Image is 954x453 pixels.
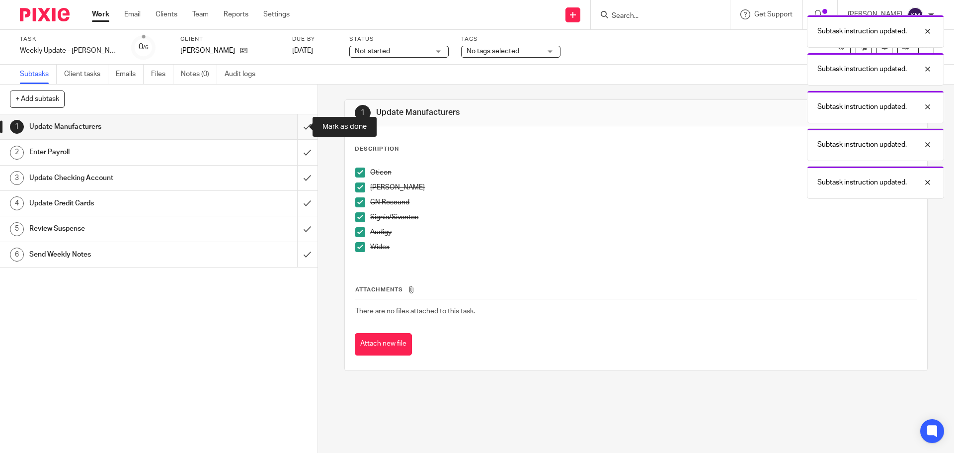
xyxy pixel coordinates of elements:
div: 2 [10,146,24,160]
a: Audit logs [225,65,263,84]
label: Tags [461,35,560,43]
p: Subtask instruction updated. [817,26,907,36]
img: svg%3E [907,7,923,23]
p: Subtask instruction updated. [817,64,907,74]
div: Weekly Update - [PERSON_NAME] [20,46,119,56]
a: Clients [156,9,177,19]
button: Attach new file [355,333,412,356]
a: Work [92,9,109,19]
a: Notes (0) [181,65,217,84]
a: Emails [116,65,144,84]
p: [PERSON_NAME] [370,182,916,192]
a: Settings [263,9,290,19]
label: Due by [292,35,337,43]
p: [PERSON_NAME] [180,46,235,56]
a: Client tasks [64,65,108,84]
div: 6 [10,248,24,262]
p: Subtask instruction updated. [817,140,907,150]
a: Reports [224,9,248,19]
p: Oticon [370,168,916,178]
span: Not started [355,48,390,55]
span: No tags selected [467,48,519,55]
a: Files [151,65,173,84]
small: /6 [143,45,149,50]
div: 1 [355,105,371,121]
label: Client [180,35,280,43]
div: 0 [139,41,149,53]
img: Pixie [20,8,70,21]
div: 1 [10,120,24,134]
h1: Review Suspense [29,221,201,236]
div: 4 [10,196,24,210]
p: Subtask instruction updated. [817,102,907,112]
label: Task [20,35,119,43]
a: Subtasks [20,65,57,84]
p: Signia/Sivantos [370,212,916,222]
span: [DATE] [292,47,313,54]
a: Email [124,9,141,19]
h1: Update Credit Cards [29,196,201,211]
p: GN Resound [370,197,916,207]
button: + Add subtask [10,91,65,107]
span: Attachments [355,287,403,292]
span: There are no files attached to this task. [355,308,475,315]
h1: Send Weekly Notes [29,247,201,262]
div: 5 [10,222,24,236]
h1: Update Manufacturers [29,119,201,134]
h1: Enter Payroll [29,145,201,160]
p: Widex [370,242,916,252]
p: Description [355,145,399,153]
div: 3 [10,171,24,185]
a: Team [192,9,209,19]
p: Audigy [370,227,916,237]
p: Subtask instruction updated. [817,178,907,187]
label: Status [349,35,449,43]
div: Weekly Update - McGlothlin [20,46,119,56]
h1: Update Manufacturers [376,107,657,118]
h1: Update Checking Account [29,171,201,185]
